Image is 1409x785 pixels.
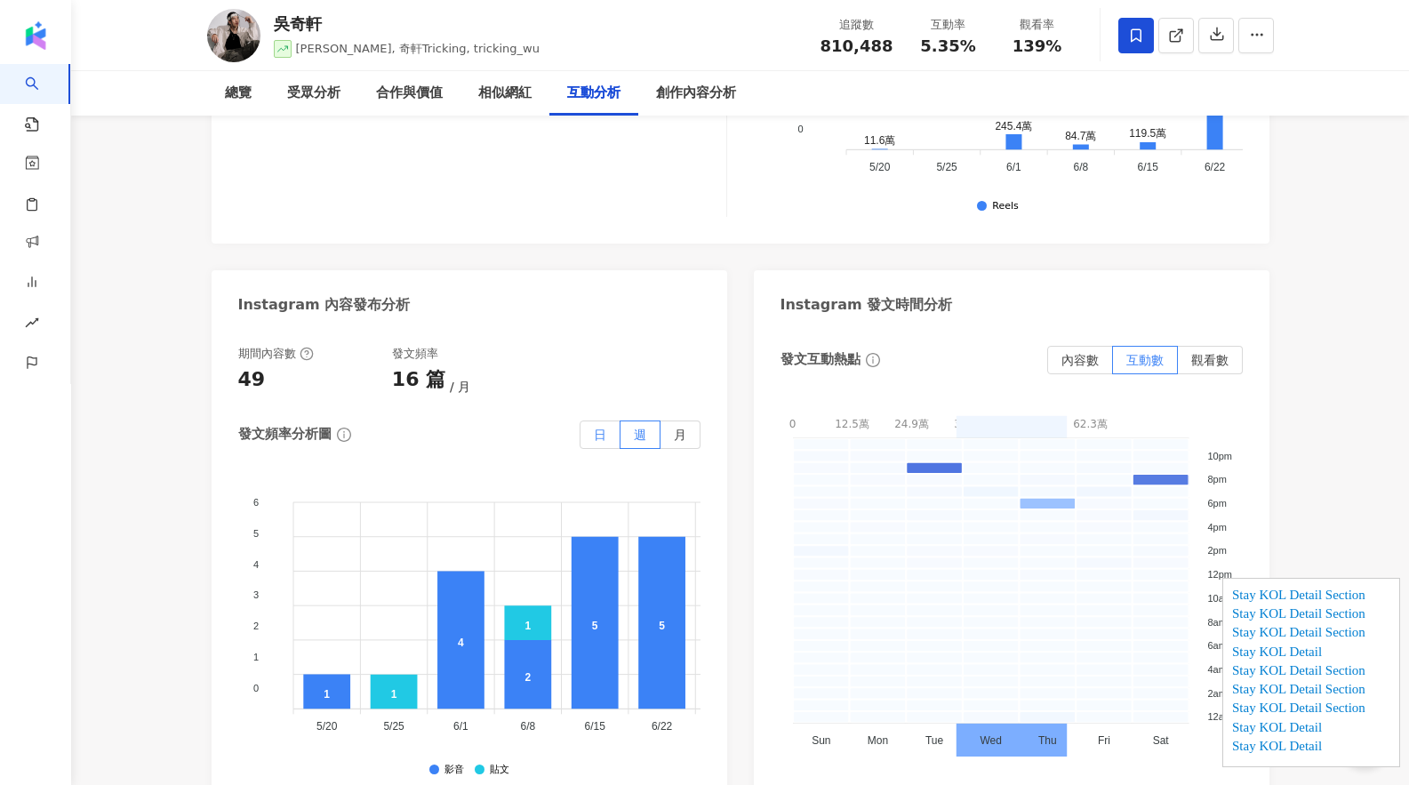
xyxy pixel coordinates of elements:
div: Stay KOL Detail Section [1232,625,1390,644]
div: Stay KOL Detail Section [1232,701,1390,719]
div: 發文頻率分析圖 [238,425,332,444]
tspan: 0 [253,683,259,693]
span: 月 [450,380,470,394]
span: 互動數 [1126,353,1164,367]
span: 觀看數 [1191,353,1229,367]
tspan: 5/20 [869,161,891,173]
span: 週 [634,428,646,442]
tspan: 5 [253,527,259,538]
div: 49 [238,366,266,394]
div: Stay KOL Detail Section [1232,606,1390,625]
div: Stay KOL Detail Section [1232,682,1390,701]
div: 創作內容分析 [656,83,736,104]
div: 受眾分析 [287,83,340,104]
tspan: 6/15 [584,720,605,733]
tspan: Fri [1098,734,1110,747]
div: 觀看率 [1004,16,1071,34]
div: 吳奇軒 [274,12,540,35]
tspan: Mon [867,734,887,747]
div: Instagram 發文時間分析 [781,295,953,315]
div: 貼文 [490,765,509,776]
tspan: Sat [1152,734,1169,747]
tspan: Thu [1038,734,1057,747]
tspan: 6/22 [1204,161,1225,173]
tspan: 6/22 [651,720,672,733]
tspan: 6/8 [1073,161,1088,173]
div: 合作與價值 [376,83,443,104]
tspan: 4pm [1207,521,1226,532]
tspan: 10am [1207,593,1232,604]
div: Stay KOL Detail Section [1232,588,1390,606]
tspan: Tue [925,734,943,747]
span: info-circle [334,425,354,445]
div: Stay KOL Detail [1232,645,1390,663]
tspan: 0 [797,124,803,134]
tspan: 2am [1207,687,1226,698]
span: 月 [674,428,686,442]
tspan: 6/1 [453,720,468,733]
div: 發文互動熱點 [781,350,861,369]
tspan: Sun [812,734,830,747]
tspan: 6 [253,496,259,507]
tspan: 4 [253,558,259,569]
tspan: 5/20 [316,720,338,733]
tspan: 8am [1207,616,1226,627]
span: 內容數 [1061,353,1099,367]
div: 影音 [444,765,464,776]
span: info-circle [863,350,883,370]
tspan: 3 [253,589,259,600]
span: 139% [1013,37,1062,55]
div: Stay KOL Detail [1232,739,1390,757]
a: search [25,64,60,133]
tspan: 12am [1207,711,1232,722]
div: 16 篇 [392,366,445,394]
span: 5.35% [920,37,975,55]
div: 互動分析 [567,83,620,104]
tspan: 6/8 [520,720,535,733]
div: 期間內容數 [238,346,314,362]
tspan: 10pm [1207,450,1232,461]
div: 相似網紅 [478,83,532,104]
div: 發文頻率 [392,346,438,362]
span: rise [25,305,39,345]
tspan: 5/25 [936,161,957,173]
div: 追蹤數 [821,16,893,34]
span: 日 [594,428,606,442]
tspan: 6am [1207,640,1226,651]
div: Stay KOL Detail Section [1232,663,1390,682]
tspan: 2 [253,621,259,631]
div: Stay KOL Detail [1232,720,1390,739]
tspan: 8pm [1207,474,1226,485]
tspan: Wed [980,734,1001,747]
tspan: 6/15 [1137,161,1158,173]
img: logo icon [21,21,50,50]
tspan: 2pm [1207,545,1226,556]
tspan: 1 [253,652,259,662]
tspan: 5/25 [383,720,404,733]
tspan: 6/1 [1006,161,1021,173]
div: Instagram 內容發布分析 [238,295,411,315]
span: 810,488 [821,36,893,55]
div: Reels [992,201,1018,212]
div: 互動率 [915,16,982,34]
tspan: 12pm [1207,569,1232,580]
div: 總覽 [225,83,252,104]
img: KOL Avatar [207,9,260,62]
tspan: 6pm [1207,498,1226,509]
span: [PERSON_NAME], 奇軒Tricking, tricking_wu [296,42,540,55]
tspan: 4am [1207,664,1226,675]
